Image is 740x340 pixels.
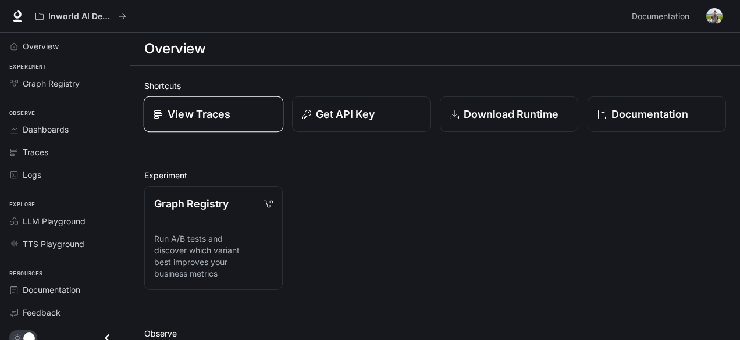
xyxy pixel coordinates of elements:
h2: Observe [144,327,726,339]
p: Download Runtime [464,106,558,122]
h2: Shortcuts [144,80,726,92]
span: Overview [23,40,59,52]
a: TTS Playground [5,234,125,254]
span: Feedback [23,306,61,318]
p: View Traces [168,106,230,122]
a: Feedback [5,302,125,323]
a: Traces [5,142,125,162]
button: User avatar [703,5,726,28]
span: Graph Registry [23,77,80,90]
button: All workspaces [30,5,131,28]
button: Get API Key [292,96,431,132]
a: Documentation [627,5,698,28]
span: TTS Playground [23,238,84,250]
img: User avatar [706,8,723,24]
a: Logs [5,164,125,185]
span: Logs [23,169,41,181]
a: Overview [5,36,125,56]
a: View Traces [144,96,283,133]
p: Documentation [611,106,688,122]
span: Dashboards [23,123,69,135]
h2: Experiment [144,169,726,181]
p: Run A/B tests and discover which variant best improves your business metrics [154,233,273,280]
span: Traces [23,146,48,158]
a: Documentation [5,280,125,300]
span: Documentation [23,284,80,296]
a: Documentation [588,96,726,132]
a: Graph Registry [5,73,125,94]
span: Documentation [632,9,689,24]
a: LLM Playground [5,211,125,231]
a: Download Runtime [440,96,578,132]
p: Get API Key [316,106,375,122]
a: Dashboards [5,119,125,139]
p: Graph Registry [154,196,229,212]
h1: Overview [144,37,205,60]
a: Graph RegistryRun A/B tests and discover which variant best improves your business metrics [144,186,283,290]
span: LLM Playground [23,215,86,227]
p: Inworld AI Demos [48,12,113,22]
